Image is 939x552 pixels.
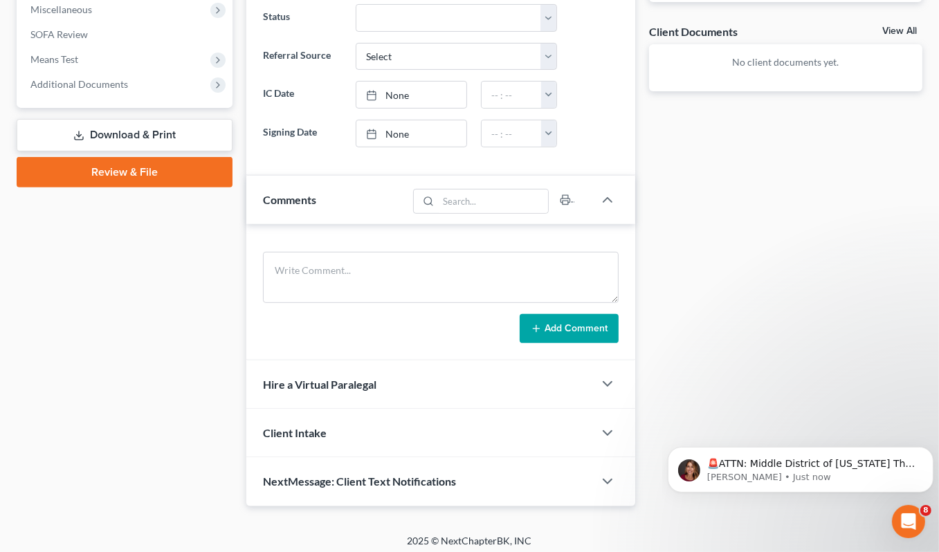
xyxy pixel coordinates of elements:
a: Review & File [17,157,233,187]
a: SOFA Review [19,22,233,47]
a: None [356,82,467,108]
span: Comments [263,193,316,206]
p: No client documents yet. [660,55,911,69]
a: Download & Print [17,119,233,151]
iframe: Intercom live chat [892,505,925,538]
input: -- : -- [482,120,542,147]
label: Status [256,4,348,32]
a: None [356,120,467,147]
iframe: Intercom notifications message [662,418,939,515]
label: Signing Date [256,120,348,147]
input: Search... [438,190,548,213]
span: 8 [920,505,931,516]
span: SOFA Review [30,28,88,40]
label: IC Date [256,81,348,109]
a: View All [882,26,917,36]
span: NextMessage: Client Text Notifications [263,475,456,488]
input: -- : -- [482,82,542,108]
span: Means Test [30,53,78,65]
label: Referral Source [256,43,348,71]
span: Additional Documents [30,78,128,90]
span: Miscellaneous [30,3,92,15]
span: Hire a Virtual Paralegal [263,378,376,391]
button: Add Comment [520,314,619,343]
span: Client Intake [263,426,327,439]
div: Client Documents [649,24,738,39]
